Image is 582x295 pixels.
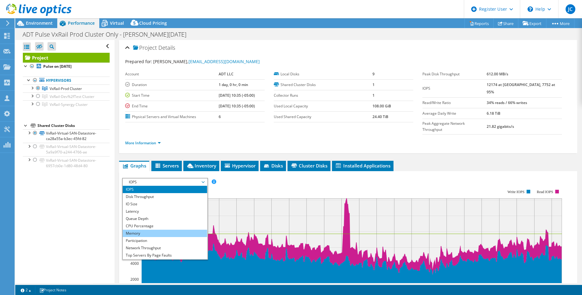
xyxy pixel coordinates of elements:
span: IOPS [126,178,204,186]
li: Latency [123,208,207,215]
b: 108.00 GiB [372,103,391,109]
label: End Time [125,103,219,109]
span: VxRail-Dev%2fTest Cluster [50,94,94,99]
li: IO Size [123,200,207,208]
span: [PERSON_NAME], [153,59,260,64]
span: Inventory [186,163,216,169]
label: Shared Cluster Disks [274,82,372,88]
b: 1 [372,82,375,87]
label: Start Time [125,92,219,99]
li: Participation [123,237,207,244]
span: Details [158,44,175,51]
label: Collector Runs [274,92,372,99]
text: 4000 [130,261,139,266]
label: IOPS [422,85,487,92]
b: [DATE] 10:35 (-05:00) [219,103,255,109]
b: 1 [372,93,375,98]
span: JC [566,4,575,14]
b: Pulse on [DATE] [43,64,72,69]
span: Hypervisor [224,163,256,169]
b: 24.40 TiB [372,114,388,119]
a: More [546,19,574,28]
a: VxRail-Dev%2fTest Cluster [23,92,110,100]
b: [DATE] 10:35 (-05:00) [219,93,255,98]
li: CPU Percentage [123,222,207,230]
a: More Information [125,140,161,146]
b: 1 day, 0 hr, 0 min [219,82,248,87]
svg: \n [527,6,533,12]
label: Account [125,71,219,77]
span: Performance [68,20,95,26]
b: 12174 at [GEOGRAPHIC_DATA], 7752 at 95% [487,82,555,95]
label: Peak Disk Throughput [422,71,487,77]
a: Hypervisors [23,77,110,85]
text: Write IOPS [507,190,524,194]
a: Pulse on [DATE] [23,63,110,70]
b: 21.82 gigabits/s [487,124,514,129]
span: Installed Applications [335,163,390,169]
label: Read/Write Ratio [422,100,487,106]
label: Used Local Capacity [274,103,372,109]
li: IOPS [123,186,207,193]
label: Prepared for: [125,59,152,64]
text: Read IOPS [537,190,553,194]
label: Average Daily Write [422,110,487,117]
label: Duration [125,82,219,88]
span: Graphs [122,163,146,169]
li: Disk Throughput [123,193,207,200]
li: Queue Depth [123,215,207,222]
a: Export [518,19,546,28]
b: 34% reads / 66% writes [487,100,527,105]
b: 612.00 MB/s [487,71,508,77]
a: VxRail-Virtual-SAN-Datastore-6957cb0e-1d80-48d4-80 [23,156,110,170]
span: Project [133,45,157,51]
span: VxRail-Prod Cluster [50,86,82,91]
b: 9 [372,71,375,77]
h1: ADT Pulse VxRail Prod Cluster Only - [PERSON_NAME][DATE] [20,31,196,38]
label: Peak Aggregate Network Throughput [422,121,487,133]
span: Cluster Disks [291,163,327,169]
a: Share [493,19,518,28]
a: Reports [464,19,494,28]
span: Environment [26,20,53,26]
b: 6.18 TiB [487,111,500,116]
b: 6 [219,114,221,119]
a: VxRail-Virtual-SAN-Datastore-ca28a55a-b3ec-45fd-82 [23,129,110,143]
span: Virtual [110,20,124,26]
span: VxRail-Synergy Cluster [50,102,88,107]
li: Network Throughput [123,244,207,252]
a: VxRail-Virtual-SAN-Datastore-5a9a9f70-a244-4766-ae [23,143,110,156]
span: Servers [154,163,179,169]
b: ADT LLC [219,71,234,77]
div: Shared Cluster Disks [37,122,110,129]
li: Memory [123,230,207,237]
a: Project [23,53,110,63]
span: Disks [263,163,283,169]
a: VxRail-Prod Cluster [23,85,110,92]
li: Top Servers By Page Faults [123,252,207,259]
label: Physical Servers and Virtual Machines [125,114,219,120]
a: VxRail-Synergy Cluster [23,100,110,108]
a: Project Notes [35,286,71,294]
label: Local Disks [274,71,372,77]
a: [EMAIL_ADDRESS][DOMAIN_NAME] [189,59,260,64]
label: Used Shared Capacity [274,114,372,120]
span: Cloud Pricing [139,20,167,26]
text: 2000 [130,277,139,282]
a: 2 [16,286,35,294]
